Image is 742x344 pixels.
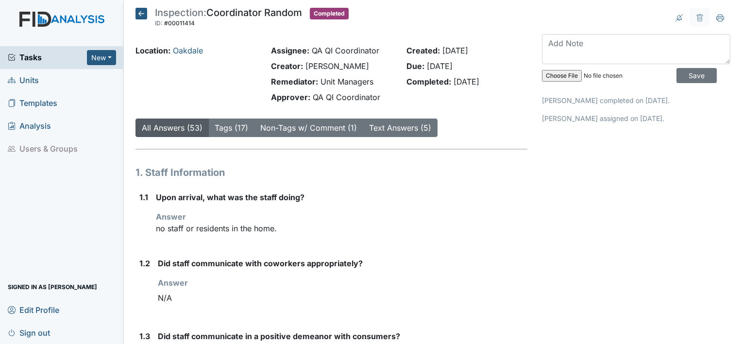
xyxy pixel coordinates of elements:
strong: Due: [406,61,424,71]
span: Completed [310,8,349,19]
button: Tags (17) [208,119,254,137]
a: Tasks [8,52,87,63]
a: All Answers (53) [142,123,202,133]
p: [PERSON_NAME] completed on [DATE]. [542,95,730,105]
span: #00011414 [164,19,195,27]
strong: Remediator: [271,77,318,86]
button: Non-Tags w/ Comment (1) [254,119,363,137]
span: Units [8,73,39,88]
button: New [87,50,116,65]
p: [PERSON_NAME] assigned on [DATE]. [542,113,730,123]
span: [DATE] [442,46,468,55]
span: Signed in as [PERSON_NAME] [8,279,97,294]
button: Text Answers (5) [363,119,438,137]
span: Sign out [8,325,50,340]
a: Tags (17) [215,123,248,133]
label: Did staff communicate with coworkers appropriately? [158,258,363,269]
a: Non-Tags w/ Comment (1) [260,123,357,133]
span: [DATE] [427,61,453,71]
strong: Location: [135,46,170,55]
p: no staff or residents in the home. [156,223,527,234]
label: Did staff communicate in a positive demeanor with consumers? [158,330,400,342]
label: 1.2 [139,258,150,269]
span: QA QI Coordinator [312,46,379,55]
div: N/A [158,289,527,307]
span: Edit Profile [8,302,59,317]
strong: Created: [406,46,440,55]
strong: Completed: [406,77,451,86]
strong: Creator: [271,61,303,71]
span: [PERSON_NAME] [305,61,369,71]
strong: Assignee: [271,46,309,55]
strong: Approver: [271,92,310,102]
span: ID: [155,19,163,27]
span: Inspection: [155,7,206,18]
input: Save [676,68,717,83]
h1: 1. Staff Information [135,165,527,180]
label: Upon arrival, what was the staff doing? [156,191,304,203]
div: Coordinator Random [155,8,302,29]
a: Oakdale [173,46,203,55]
span: QA QI Coordinator [313,92,380,102]
strong: Answer [156,212,186,222]
label: 1.1 [139,191,148,203]
strong: Answer [158,278,188,288]
span: Templates [8,96,57,111]
span: [DATE] [454,77,479,86]
span: Analysis [8,119,51,134]
span: Unit Managers [320,77,373,86]
a: Text Answers (5) [369,123,431,133]
label: 1.3 [139,330,150,342]
button: All Answers (53) [135,119,209,137]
